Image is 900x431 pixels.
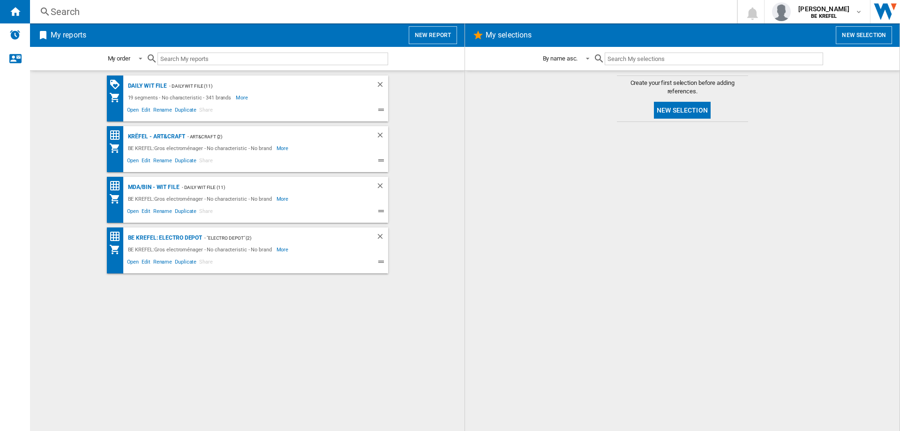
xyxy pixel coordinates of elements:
span: Share [198,207,214,218]
span: Share [198,257,214,269]
span: Open [126,156,141,167]
span: Edit [140,257,152,269]
div: - Daily WIT file (11) [167,80,357,92]
div: Price Matrix [109,129,126,141]
span: Duplicate [173,106,198,117]
span: More [277,143,290,154]
div: Daily WIT file [126,80,167,92]
span: Share [198,106,214,117]
input: Search My reports [157,53,388,65]
span: Duplicate [173,257,198,269]
span: Rename [152,257,173,269]
span: More [236,92,249,103]
div: MDA/BIN - WIT file [126,181,180,193]
div: Delete [376,80,388,92]
span: [PERSON_NAME] [798,4,849,14]
div: 19 segments - No characteristic - 341 brands [126,92,236,103]
span: Edit [140,156,152,167]
div: My Assortment [109,193,126,204]
div: BE KREFEL:Gros electroménager - No characteristic - No brand [126,244,277,255]
div: My Assortment [109,92,126,103]
span: Duplicate [173,156,198,167]
h2: My reports [49,26,88,44]
img: profile.jpg [772,2,791,21]
div: Price Matrix [109,231,126,242]
div: PROMOTIONS Matrix [109,79,126,91]
input: Search My selections [605,53,823,65]
div: Search [51,5,712,18]
div: By name asc. [543,55,578,62]
div: Price Matrix [109,180,126,192]
div: My Assortment [109,244,126,255]
span: Create your first selection before adding references. [617,79,748,96]
span: More [277,244,290,255]
div: Delete [376,232,388,244]
div: BE KREFEL:Gros electroménager - No characteristic - No brand [126,143,277,154]
div: My Assortment [109,143,126,154]
div: Krëfel - Art&Craft [126,131,185,143]
div: My order [108,55,130,62]
span: Edit [140,207,152,218]
button: New report [409,26,457,44]
span: Edit [140,106,152,117]
span: Open [126,207,141,218]
div: Delete [376,181,388,193]
span: Open [126,106,141,117]
span: Rename [152,156,173,167]
div: - Art&Craft (2) [185,131,357,143]
span: Rename [152,106,173,117]
div: BE KREFEL: Electro depot [126,232,202,244]
span: Duplicate [173,207,198,218]
span: Rename [152,207,173,218]
button: New selection [654,102,711,119]
span: Open [126,257,141,269]
img: alerts-logo.svg [9,29,21,40]
span: More [277,193,290,204]
div: Delete [376,131,388,143]
span: Share [198,156,214,167]
button: New selection [836,26,892,44]
div: BE KREFEL:Gros electroménager - No characteristic - No brand [126,193,277,204]
div: - Daily WIT file (11) [180,181,357,193]
h2: My selections [484,26,533,44]
div: - "Electro depot" (2) [202,232,357,244]
b: BE KREFEL [811,13,837,19]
